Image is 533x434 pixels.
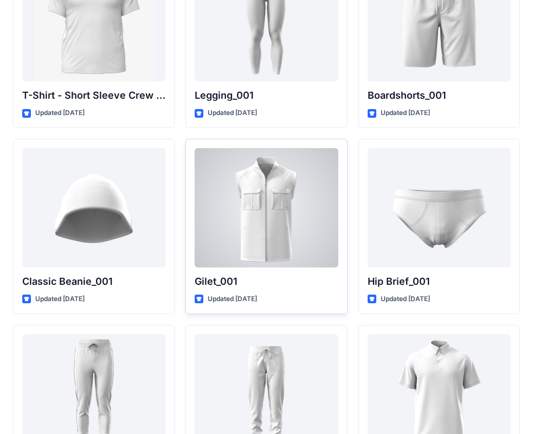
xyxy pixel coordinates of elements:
p: Updated [DATE] [35,107,85,119]
p: Classic Beanie_001 [22,274,165,289]
a: Classic Beanie_001 [22,148,165,267]
a: Gilet_001 [195,148,338,267]
p: Updated [DATE] [381,107,430,119]
p: Hip Brief_001 [368,274,511,289]
p: T-Shirt - Short Sleeve Crew Neck [22,88,165,103]
a: Hip Brief_001 [368,148,511,267]
p: Updated [DATE] [208,107,257,119]
p: Gilet_001 [195,274,338,289]
p: Updated [DATE] [208,293,257,305]
p: Legging_001 [195,88,338,103]
p: Updated [DATE] [381,293,430,305]
p: Updated [DATE] [35,293,85,305]
p: Boardshorts_001 [368,88,511,103]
